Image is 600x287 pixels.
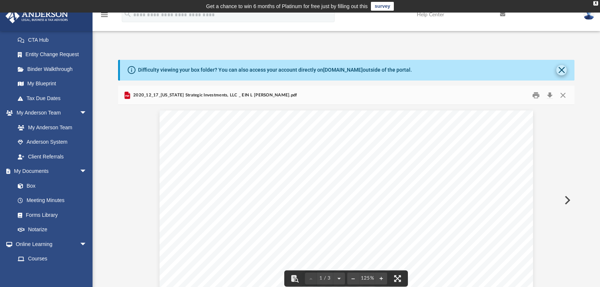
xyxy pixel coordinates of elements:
a: Entity Change Request [10,47,98,62]
button: Next page [333,270,345,287]
span: 2020_12_17_[US_STATE] Strategic Investments, LLC _ EIN L [PERSON_NAME].pdf [132,92,297,99]
a: survey [371,2,394,11]
img: User Pic [583,9,594,20]
button: Next File [559,190,575,211]
button: Print [529,89,543,101]
button: Zoom out [347,270,359,287]
span: arrow_drop_down [80,237,94,252]
button: Zoom in [375,270,387,287]
a: My Anderson Team [10,120,91,135]
i: search [124,10,132,18]
button: Close [556,65,567,75]
a: Meeting Minutes [10,193,94,208]
div: close [593,1,598,6]
a: menu [100,14,109,19]
a: Online Learningarrow_drop_down [5,237,94,252]
a: Forms Library [10,208,91,222]
a: Courses [10,252,94,266]
button: Close [556,89,570,101]
a: Notarize [10,222,94,237]
button: Download [543,89,557,101]
i: menu [100,10,109,19]
button: 1 / 3 [317,270,333,287]
a: Client Referrals [10,149,94,164]
div: Current zoom level [359,276,375,281]
a: Tax Due Dates [10,91,98,106]
a: CTA Hub [10,33,98,47]
span: 1 / 3 [317,276,333,281]
a: My Blueprint [10,76,94,91]
a: Anderson System [10,135,94,150]
a: My Documentsarrow_drop_down [5,164,94,179]
a: Box [10,178,91,193]
button: Enter fullscreen [389,270,406,287]
div: Difficulty viewing your box folder? You can also access your account directly on outside of the p... [138,66,412,74]
div: Get a chance to win 6 months of Platinum for free just by filling out this [206,2,368,11]
span: arrow_drop_down [80,164,94,179]
a: [DOMAIN_NAME] [323,67,363,73]
img: Anderson Advisors Platinum Portal [3,9,70,23]
a: Binder Walkthrough [10,62,98,76]
span: arrow_drop_down [80,106,94,121]
button: Toggle findbar [286,270,303,287]
a: My Anderson Teamarrow_drop_down [5,106,94,120]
